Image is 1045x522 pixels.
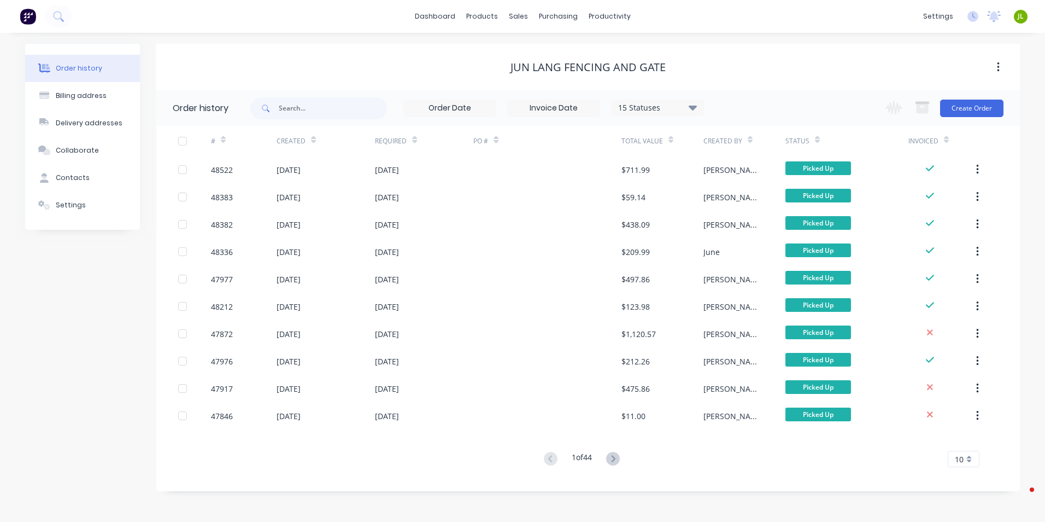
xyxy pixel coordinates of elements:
[25,192,140,219] button: Settings
[277,301,301,312] div: [DATE]
[25,55,140,82] button: Order history
[785,326,851,339] span: Picked Up
[621,136,663,146] div: Total Value
[277,164,301,176] div: [DATE]
[703,164,764,176] div: [PERSON_NAME]
[211,164,233,176] div: 48522
[375,164,399,176] div: [DATE]
[583,8,636,25] div: productivity
[703,274,764,285] div: [PERSON_NAME]
[785,126,908,156] div: Status
[56,91,107,101] div: Billing address
[785,353,851,367] span: Picked Up
[785,216,851,230] span: Picked Up
[621,246,650,258] div: $209.99
[461,8,503,25] div: products
[621,126,703,156] div: Total Value
[211,274,233,285] div: 47977
[375,246,399,258] div: [DATE]
[211,246,233,258] div: 48336
[473,126,621,156] div: PO #
[473,136,488,146] div: PO #
[211,301,233,312] div: 48212
[173,102,228,115] div: Order history
[277,126,375,156] div: Created
[211,126,277,156] div: #
[277,274,301,285] div: [DATE]
[375,410,399,422] div: [DATE]
[621,356,650,367] div: $212.26
[533,8,583,25] div: purchasing
[703,219,764,230] div: [PERSON_NAME]
[375,301,399,312] div: [DATE]
[908,136,938,146] div: Invoiced
[510,61,666,74] div: Jun Lang Fencing and Gate
[279,97,387,119] input: Search...
[375,219,399,230] div: [DATE]
[703,383,764,395] div: [PERSON_NAME]
[25,109,140,137] button: Delivery addresses
[375,356,399,367] div: [DATE]
[572,451,592,467] div: 1 of 44
[955,454,964,465] span: 10
[785,271,851,285] span: Picked Up
[621,219,650,230] div: $438.09
[211,383,233,395] div: 47917
[20,8,36,25] img: Factory
[211,136,215,146] div: #
[375,126,473,156] div: Required
[25,82,140,109] button: Billing address
[703,328,764,340] div: [PERSON_NAME]
[211,328,233,340] div: 47872
[375,274,399,285] div: [DATE]
[621,328,656,340] div: $1,120.57
[375,192,399,203] div: [DATE]
[56,146,99,155] div: Collaborate
[56,63,102,73] div: Order history
[404,100,496,117] input: Order Date
[785,380,851,394] span: Picked Up
[621,383,650,395] div: $475.86
[785,136,809,146] div: Status
[785,408,851,421] span: Picked Up
[375,328,399,340] div: [DATE]
[785,243,851,257] span: Picked Up
[703,301,764,312] div: [PERSON_NAME]
[211,192,233,203] div: 48383
[277,192,301,203] div: [DATE]
[277,328,301,340] div: [DATE]
[375,136,407,146] div: Required
[277,219,301,230] div: [DATE]
[621,410,645,422] div: $11.00
[25,164,140,192] button: Contacts
[703,136,742,146] div: Created By
[785,161,851,175] span: Picked Up
[277,383,301,395] div: [DATE]
[277,410,301,422] div: [DATE]
[940,100,1003,117] button: Create Order
[621,301,650,312] div: $123.98
[785,298,851,312] span: Picked Up
[211,219,233,230] div: 48382
[56,173,90,183] div: Contacts
[621,164,650,176] div: $711.99
[503,8,533,25] div: sales
[375,383,399,395] div: [DATE]
[703,356,764,367] div: [PERSON_NAME]
[211,356,233,367] div: 47976
[918,8,959,25] div: settings
[277,246,301,258] div: [DATE]
[1008,485,1034,511] iframe: Intercom live chat
[703,126,785,156] div: Created By
[409,8,461,25] a: dashboard
[703,246,720,258] div: June
[211,410,233,422] div: 47846
[612,102,703,114] div: 15 Statuses
[277,356,301,367] div: [DATE]
[703,410,764,422] div: [PERSON_NAME]
[25,137,140,164] button: Collaborate
[621,192,645,203] div: $59.14
[621,274,650,285] div: $497.86
[508,100,600,117] input: Invoice Date
[785,189,851,202] span: Picked Up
